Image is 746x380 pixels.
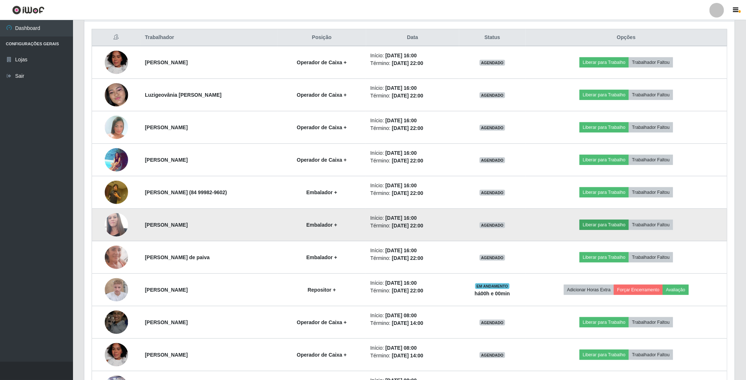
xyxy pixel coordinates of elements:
[392,158,423,164] time: [DATE] 22:00
[145,319,188,325] strong: [PERSON_NAME]
[480,157,505,163] span: AGENDADO
[385,183,417,188] time: [DATE] 16:00
[370,157,455,165] li: Término:
[370,60,455,67] li: Término:
[297,60,347,65] strong: Operador de Caixa +
[663,285,689,295] button: Avaliação
[297,352,347,358] strong: Operador de Caixa +
[370,84,455,92] li: Início:
[385,53,417,58] time: [DATE] 16:00
[145,222,188,228] strong: [PERSON_NAME]
[105,110,128,144] img: 1737214491896.jpeg
[629,155,673,165] button: Trabalhador Faltou
[580,350,629,360] button: Liberar para Trabalho
[370,352,455,360] li: Término:
[580,220,629,230] button: Liberar para Trabalho
[370,247,455,254] li: Início:
[297,319,347,325] strong: Operador de Caixa +
[385,345,417,351] time: [DATE] 08:00
[580,57,629,68] button: Liberar para Trabalho
[392,288,423,293] time: [DATE] 22:00
[370,149,455,157] li: Início:
[564,285,614,295] button: Adicionar Horas Extra
[580,90,629,100] button: Liberar para Trabalho
[297,124,347,130] strong: Operador de Caixa +
[370,312,455,319] li: Início:
[306,222,337,228] strong: Embalador +
[385,150,417,156] time: [DATE] 16:00
[12,5,45,15] img: CoreUI Logo
[392,320,423,326] time: [DATE] 14:00
[145,157,188,163] strong: [PERSON_NAME]
[105,70,128,120] img: 1735522558460.jpeg
[480,222,505,228] span: AGENDADO
[370,254,455,262] li: Término:
[105,205,128,245] img: 1709163979582.jpeg
[480,60,505,66] span: AGENDADO
[385,312,417,318] time: [DATE] 08:00
[385,118,417,123] time: [DATE] 16:00
[105,307,128,338] img: 1655477118165.jpeg
[306,254,337,260] strong: Embalador +
[385,85,417,91] time: [DATE] 16:00
[480,320,505,326] span: AGENDADO
[277,29,366,46] th: Posição
[306,189,337,195] strong: Embalador +
[370,124,455,132] li: Término:
[629,57,673,68] button: Trabalhador Faltou
[480,352,505,358] span: AGENDADO
[145,92,222,98] strong: Luzigeovânia [PERSON_NAME]
[105,274,128,305] img: 1710091653960.jpeg
[459,29,526,46] th: Status
[475,283,510,289] span: EM ANDAMENTO
[370,279,455,287] li: Início:
[392,353,423,358] time: [DATE] 14:00
[392,60,423,66] time: [DATE] 22:00
[370,52,455,60] li: Início:
[370,189,455,197] li: Término:
[370,222,455,230] li: Término:
[145,254,209,260] strong: [PERSON_NAME] de paiva
[614,285,663,295] button: Forçar Encerramento
[105,232,128,283] img: 1747589224615.jpeg
[392,125,423,131] time: [DATE] 22:00
[629,317,673,327] button: Trabalhador Faltou
[580,155,629,165] button: Liberar para Trabalho
[297,92,347,98] strong: Operador de Caixa +
[392,190,423,196] time: [DATE] 22:00
[629,252,673,262] button: Trabalhador Faltou
[370,214,455,222] li: Início:
[580,187,629,197] button: Liberar para Trabalho
[480,255,505,261] span: AGENDADO
[145,189,227,195] strong: [PERSON_NAME] (84 99982-9602)
[370,287,455,295] li: Término:
[105,340,128,369] img: 1742965437986.jpeg
[370,92,455,100] li: Término:
[629,90,673,100] button: Trabalhador Faltou
[141,29,277,46] th: Trabalhador
[366,29,459,46] th: Data
[145,124,188,130] strong: [PERSON_NAME]
[629,350,673,360] button: Trabalhador Faltou
[308,287,336,293] strong: Repositor +
[145,287,188,293] strong: [PERSON_NAME]
[370,319,455,327] li: Término:
[629,187,673,197] button: Trabalhador Faltou
[392,93,423,99] time: [DATE] 22:00
[105,48,128,77] img: 1742965437986.jpeg
[480,190,505,196] span: AGENDADO
[580,252,629,262] button: Liberar para Trabalho
[580,317,629,327] button: Liberar para Trabalho
[145,60,188,65] strong: [PERSON_NAME]
[370,182,455,189] li: Início:
[370,117,455,124] li: Início:
[105,148,128,172] img: 1748991397943.jpeg
[145,352,188,358] strong: [PERSON_NAME]
[297,157,347,163] strong: Operador de Caixa +
[385,215,417,221] time: [DATE] 16:00
[480,92,505,98] span: AGENDADO
[370,344,455,352] li: Início:
[105,177,128,208] img: 1754156218289.jpeg
[629,220,673,230] button: Trabalhador Faltou
[392,255,423,261] time: [DATE] 22:00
